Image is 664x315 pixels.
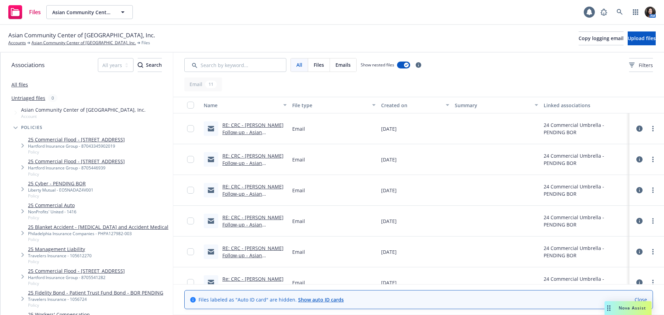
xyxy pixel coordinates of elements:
div: File type [292,102,368,109]
input: Toggle Row Selected [187,125,194,132]
div: Hartford Insurance Group - 87043345902019 [28,143,125,149]
div: Linked associations [544,102,627,109]
span: Email [292,217,305,225]
a: 25 Fidelity Bond - Patient Trust Fund Bond - BOR PENDING [28,289,163,296]
a: RE: CRC - [PERSON_NAME] Follow-up - Asian Community Center of Sacramento Valley, Inc. [222,183,284,212]
div: Summary [455,102,530,109]
span: [DATE] [381,187,397,194]
span: All [296,61,302,68]
button: File type [289,97,378,113]
span: Associations [11,61,45,70]
div: 24 Commercial Umbrella - PENDING BOR [544,121,627,136]
button: Name [201,97,289,113]
span: [DATE] [381,217,397,225]
a: Accounts [8,40,26,46]
a: more [649,124,657,133]
button: Copy logging email [579,31,624,45]
span: Asian Community Center of [GEOGRAPHIC_DATA], Inc. [52,9,112,16]
a: Close [635,296,647,303]
button: Created on [378,97,452,113]
img: photo [645,7,656,18]
span: [DATE] [381,156,397,163]
span: Policies [21,126,43,130]
span: Asian Community Center of [GEOGRAPHIC_DATA], Inc. [21,106,146,113]
span: [DATE] [381,279,397,286]
span: Policy [28,171,125,177]
div: Drag to move [605,301,613,315]
span: Email [292,156,305,163]
span: Upload files [628,35,656,41]
button: SearchSearch [138,58,162,72]
div: Name [204,102,279,109]
a: 25 Management Liability [28,245,92,253]
span: Email [292,187,305,194]
a: more [649,248,657,256]
span: Show nested files [361,62,394,68]
button: Linked associations [541,97,629,113]
button: Summary [452,97,541,113]
a: Untriaged files [11,94,45,102]
div: 24 Commercial Umbrella - PENDING BOR [544,214,627,228]
span: Files [314,61,324,68]
span: Filters [629,62,653,69]
a: RE: CRC - [PERSON_NAME] Follow-up - Asian Community Center of Sacramento Valley, Inc. [222,152,284,181]
button: Filters [629,58,653,72]
div: Travelers Insurance - 1056724 [28,296,163,302]
span: Emails [335,61,351,68]
div: Search [138,58,162,72]
a: more [649,155,657,164]
span: Policy [28,193,93,199]
a: more [649,217,657,225]
span: Nova Assist [619,305,646,311]
div: Liberty Mutual - EO5NADAZ4V001 [28,187,93,193]
span: Files [141,40,150,46]
a: more [649,186,657,194]
a: 25 Cyber - PENDING BOR [28,180,93,187]
span: Policy [28,280,125,286]
span: Policy [28,259,92,265]
div: Philadelphia Insurance Companies - PHPA127982-003 [28,231,168,237]
a: RE: CRC - [PERSON_NAME] Follow-up - Asian Community Center of Sacramento Valley, Inc. [222,245,284,273]
a: RE: CRC - [PERSON_NAME] Follow-up - Asian Community Center of Sacramento Valley, Inc. [222,214,284,242]
button: Upload files [628,31,656,45]
a: Switch app [629,5,643,19]
a: 25 Commercial Auto [28,202,76,209]
div: Hartford Insurance Group - 8705541282 [28,275,125,280]
a: 25 Commercial Flood - [STREET_ADDRESS] [28,267,125,275]
input: Toggle Row Selected [187,279,194,286]
a: more [649,278,657,287]
div: 24 Commercial Umbrella - PENDING BOR [544,183,627,197]
a: 25 Blanket Accident - [MEDICAL_DATA] and Accident Medical [28,223,168,231]
a: 25 Commercial Flood - [STREET_ADDRESS] [28,136,125,143]
span: Email [292,279,305,286]
a: Asian Community Center of [GEOGRAPHIC_DATA], Inc. [31,40,136,46]
a: 25 Commercial Flood - [STREET_ADDRESS] [28,158,125,165]
div: 0 [48,94,57,102]
span: Policy [28,149,125,155]
span: Files labeled as "Auto ID card" are hidden. [199,296,344,303]
div: 24 Commercial Umbrella - PENDING BOR [544,275,627,290]
span: Filters [639,62,653,69]
span: Email [292,248,305,256]
div: Hartford Insurance Group - 8705446939 [28,165,125,171]
span: Policy [28,302,163,308]
a: Search [613,5,627,19]
span: Account [21,113,146,119]
a: All files [11,81,28,88]
div: Travelers Insurance - 105612270 [28,253,92,259]
input: Toggle Row Selected [187,217,194,224]
a: Report a Bug [597,5,611,19]
span: Copy logging email [579,35,624,41]
div: 24 Commercial Umbrella - PENDING BOR [544,244,627,259]
button: Asian Community Center of [GEOGRAPHIC_DATA], Inc. [46,5,133,19]
div: 24 Commercial Umbrella - PENDING BOR [544,152,627,167]
span: Policy [28,237,168,242]
a: Show auto ID cards [298,296,344,303]
a: RE: CRC - [PERSON_NAME] Follow-up - Asian Community Center of Sacramento Valley, Inc. [222,122,284,150]
input: Toggle Row Selected [187,156,194,163]
input: Toggle Row Selected [187,187,194,194]
input: Search by keyword... [184,58,286,72]
svg: Search [138,62,143,68]
a: Files [6,2,44,22]
input: Toggle Row Selected [187,248,194,255]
